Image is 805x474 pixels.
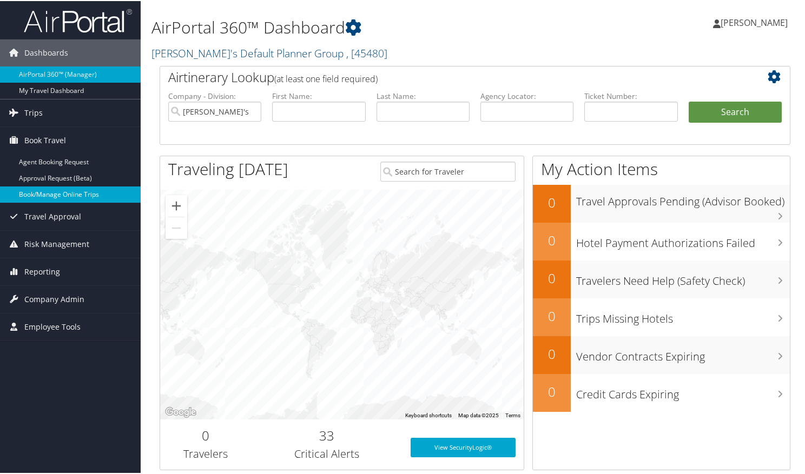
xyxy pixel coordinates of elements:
button: Zoom in [166,194,187,216]
label: First Name: [272,90,365,101]
span: , [ 45480 ] [346,45,387,59]
span: Trips [24,98,43,125]
img: airportal-logo.png [24,7,132,32]
button: Search [689,101,782,122]
h2: 0 [533,192,571,211]
h3: Travelers [168,445,243,460]
h2: Airtinerary Lookup [168,67,729,85]
img: Google [163,404,199,418]
h2: 0 [533,306,571,324]
a: 0Travel Approvals Pending (Advisor Booked) [533,184,790,222]
label: Last Name: [377,90,470,101]
a: Open this area in Google Maps (opens a new window) [163,404,199,418]
h2: 0 [533,230,571,249]
a: 0Credit Cards Expiring [533,373,790,411]
h2: 0 [533,268,571,286]
span: [PERSON_NAME] [721,16,788,28]
button: Zoom out [166,216,187,238]
label: Company - Division: [168,90,261,101]
h1: My Action Items [533,157,790,179]
span: Book Travel [24,126,66,153]
h2: 33 [259,425,394,444]
h3: Travelers Need Help (Safety Check) [576,267,790,288]
span: (at least one field required) [274,72,378,84]
button: Keyboard shortcuts [405,411,452,418]
input: Search for Traveler [380,161,516,181]
h2: 0 [533,344,571,362]
span: Reporting [24,257,60,284]
h3: Trips Missing Hotels [576,305,790,325]
label: Ticket Number: [584,90,677,101]
h2: 0 [533,382,571,400]
h3: Credit Cards Expiring [576,380,790,401]
a: 0Hotel Payment Authorizations Failed [533,222,790,259]
a: Terms (opens in new tab) [505,411,520,417]
a: View SecurityLogic® [411,437,516,456]
span: Dashboards [24,38,68,65]
h3: Travel Approvals Pending (Advisor Booked) [576,188,790,208]
h3: Critical Alerts [259,445,394,460]
h3: Vendor Contracts Expiring [576,343,790,363]
h2: 0 [168,425,243,444]
span: Map data ©2025 [458,411,499,417]
h1: AirPortal 360™ Dashboard [151,15,583,38]
a: [PERSON_NAME]'s Default Planner Group [151,45,387,59]
h3: Hotel Payment Authorizations Failed [576,229,790,250]
a: 0Vendor Contracts Expiring [533,335,790,373]
a: 0Travelers Need Help (Safety Check) [533,259,790,297]
span: Employee Tools [24,312,81,339]
span: Travel Approval [24,202,81,229]
h1: Traveling [DATE] [168,157,288,179]
span: Company Admin [24,285,84,312]
a: 0Trips Missing Hotels [533,297,790,335]
span: Risk Management [24,230,89,257]
a: [PERSON_NAME] [713,5,799,38]
label: Agency Locator: [480,90,573,101]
